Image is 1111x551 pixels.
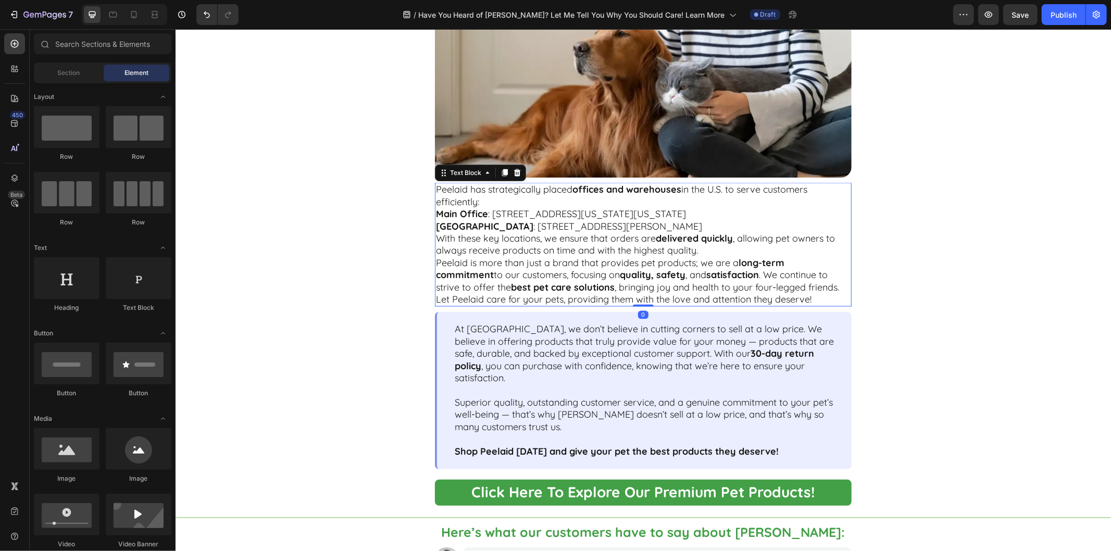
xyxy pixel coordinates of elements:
[1051,9,1077,20] div: Publish
[34,329,53,338] span: Button
[279,417,603,429] strong: Shop Peelaid [DATE] and give your pet the best products they deserve!
[34,540,99,549] div: Video
[34,414,52,423] span: Media
[296,450,640,477] p: Click Here To Explore Our Premium Pet Products!
[4,4,78,25] button: 7
[196,4,239,25] div: Undo/Redo
[155,325,171,342] span: Toggle open
[480,204,557,216] strong: delivered quickly
[1,495,934,512] p: Here’s what our customers have to say about [PERSON_NAME]:
[1003,4,1038,25] button: Save
[106,303,171,312] div: Text Block
[34,389,99,398] div: Button
[34,152,99,161] div: Row
[260,155,675,179] p: Peelaid has strategically placed in the U.S. to serve customers efficiently:
[34,243,47,253] span: Text
[106,389,171,398] div: Button
[279,368,658,417] p: Superior quality, outstanding customer service, and a genuine commitment to your pet’s well-being...
[260,179,675,191] p: : [STREET_ADDRESS][US_STATE][US_STATE]
[1012,10,1029,19] span: Save
[124,68,148,78] span: Element
[106,218,171,227] div: Row
[259,154,676,278] div: Rich Text Editor. Editing area: main
[260,192,358,204] strong: [GEOGRAPHIC_DATA]
[58,68,80,78] span: Section
[176,29,1111,551] iframe: Design area
[34,303,99,312] div: Heading
[259,518,283,542] img: gempages_574911953592386789-acedb01a-373a-4e13-b172-04ea7ec18279.png
[68,8,73,21] p: 7
[155,240,171,256] span: Toggle open
[335,253,439,265] strong: best pet care solutions
[260,179,313,191] strong: Main Office
[259,450,676,477] a: Click Here To Explore Our Premium Pet Products!
[106,474,171,483] div: Image
[260,265,675,277] p: Let Peelaid care for your pets, providing them with the love and attention they deserve!
[34,33,171,54] input: Search Sections & Elements
[106,540,171,549] div: Video Banner
[463,282,473,290] div: 0
[10,111,25,119] div: 450
[760,10,776,19] span: Draft
[260,228,609,252] strong: long-term commitment
[272,139,308,148] div: Text Block
[260,192,675,204] p: : [STREET_ADDRESS][PERSON_NAME]
[1042,4,1085,25] button: Publish
[260,204,675,228] p: With these key locations, we ensure that orders are , allowing pet owners to always receive produ...
[155,410,171,427] span: Toggle open
[414,9,417,20] span: /
[34,92,54,102] span: Layout
[531,240,583,252] strong: satisfaction
[155,89,171,105] span: Toggle open
[397,155,506,167] strong: offices and warehouses
[279,319,639,343] strong: 30-day return policy
[106,152,171,161] div: Row
[419,9,725,20] span: Have You Heard of [PERSON_NAME]? Let Me Tell You Why You Should Care! Learn More
[34,474,99,483] div: Image
[444,240,510,252] strong: quality, safety
[279,294,658,367] p: At [GEOGRAPHIC_DATA], we don’t believe in cutting corners to sell at a low price. We believe in o...
[8,191,25,199] div: Beta
[260,228,675,265] p: Peelaid is more than just a brand that provides pet products; we are a to our customers, focusing...
[34,218,99,227] div: Row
